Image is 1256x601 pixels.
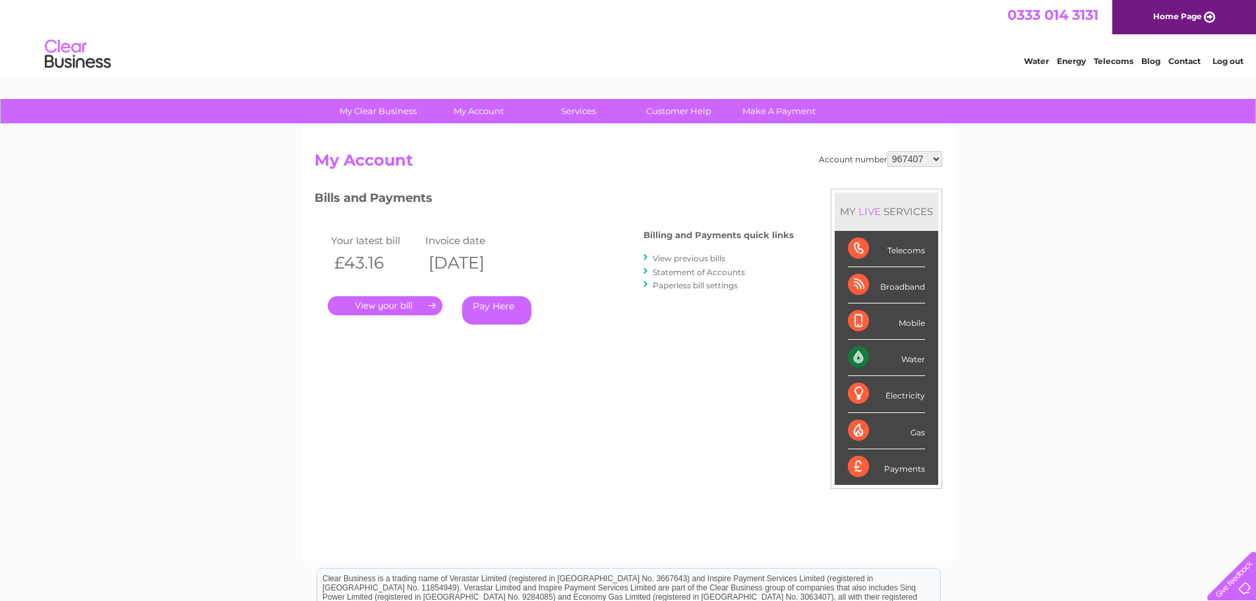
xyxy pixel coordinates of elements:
[314,151,942,176] h2: My Account
[1212,56,1243,66] a: Log out
[1007,7,1098,23] a: 0333 014 3131
[328,232,423,249] td: Your latest bill
[328,296,442,315] a: .
[856,205,883,218] div: LIVE
[725,99,833,123] a: Make A Payment
[328,249,423,276] th: £43.16
[1057,56,1086,66] a: Energy
[44,34,111,75] img: logo.png
[848,449,925,485] div: Payments
[848,413,925,449] div: Gas
[653,280,738,290] a: Paperless bill settings
[324,99,433,123] a: My Clear Business
[848,267,925,303] div: Broadband
[1094,56,1133,66] a: Telecoms
[422,232,517,249] td: Invoice date
[317,7,940,64] div: Clear Business is a trading name of Verastar Limited (registered in [GEOGRAPHIC_DATA] No. 3667643...
[835,193,938,230] div: MY SERVICES
[624,99,733,123] a: Customer Help
[848,340,925,376] div: Water
[314,189,794,212] h3: Bills and Payments
[653,253,725,263] a: View previous bills
[462,296,531,325] a: Pay Here
[424,99,533,123] a: My Account
[1024,56,1049,66] a: Water
[524,99,633,123] a: Services
[848,303,925,340] div: Mobile
[643,230,794,240] h4: Billing and Payments quick links
[1141,56,1160,66] a: Blog
[848,376,925,412] div: Electricity
[819,151,942,167] div: Account number
[653,267,745,277] a: Statement of Accounts
[422,249,517,276] th: [DATE]
[848,231,925,267] div: Telecoms
[1168,56,1201,66] a: Contact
